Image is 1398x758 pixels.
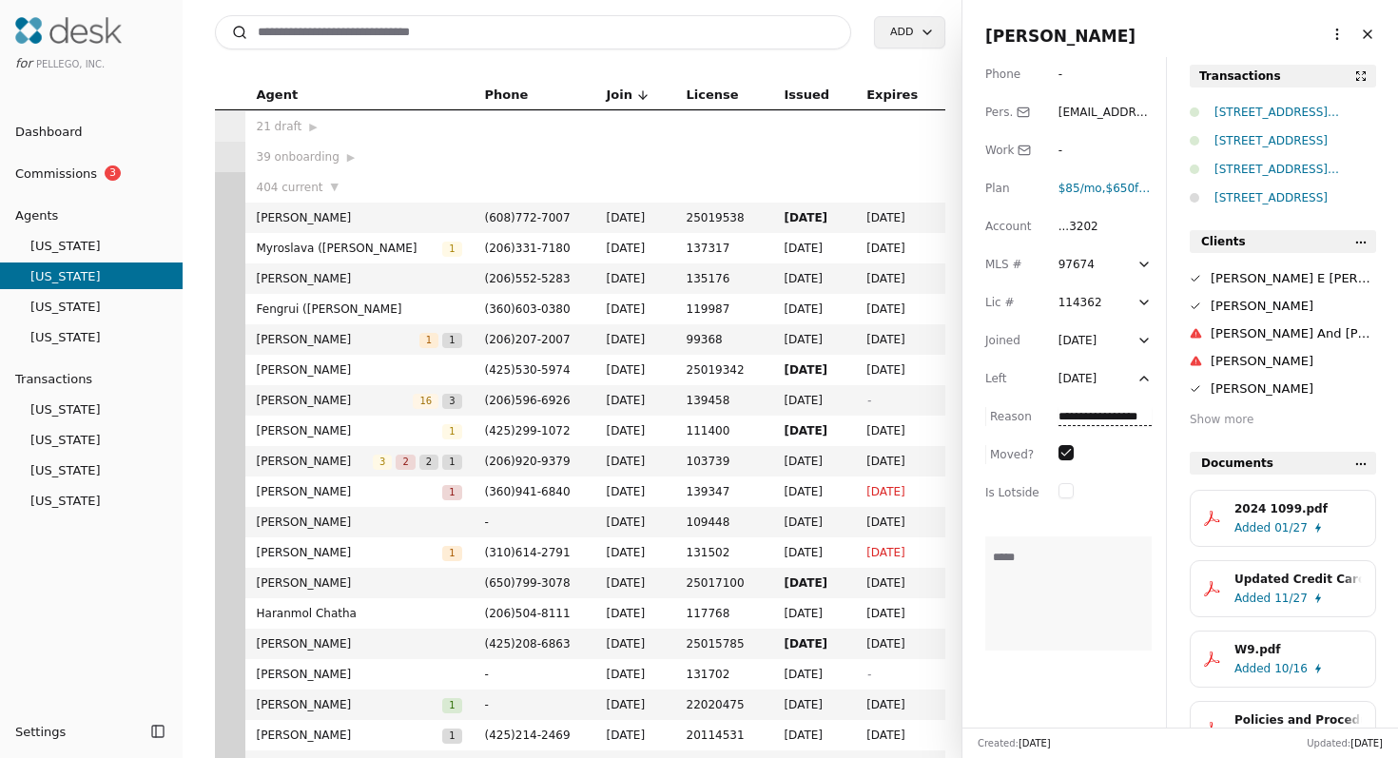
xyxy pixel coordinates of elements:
[485,363,571,377] span: ( 425 ) 530 - 5974
[442,242,461,257] span: 1
[687,665,762,684] span: 131702
[1058,106,1151,157] span: [EMAIL_ADDRESS][DOMAIN_NAME]
[985,293,1039,312] div: Lic #
[36,59,105,69] span: Pellego, Inc.
[257,178,323,197] span: 404 current
[607,543,664,562] span: [DATE]
[257,391,414,410] span: [PERSON_NAME]
[257,543,443,562] span: [PERSON_NAME]
[687,208,762,227] span: 25019538
[1106,182,1154,195] span: $650 fee
[607,452,664,471] span: [DATE]
[396,455,415,470] span: 2
[485,729,571,742] span: ( 425 ) 214 - 2469
[257,85,299,106] span: Agent
[442,330,461,349] button: 1
[485,637,571,651] span: ( 425 ) 208 - 6863
[985,407,1039,426] div: Reason
[1211,323,1376,343] div: [PERSON_NAME] And [PERSON_NAME]
[985,331,1039,350] div: Joined
[985,369,1039,388] div: Left
[1234,640,1362,659] div: W9.pdf
[784,604,844,623] span: [DATE]
[1211,379,1376,398] div: [PERSON_NAME]
[1201,232,1246,251] span: Clients
[607,208,664,227] span: [DATE]
[485,272,571,285] span: ( 206 ) 552 - 5283
[257,269,462,288] span: [PERSON_NAME]
[607,269,664,288] span: [DATE]
[784,695,844,714] span: [DATE]
[257,208,462,227] span: [PERSON_NAME]
[866,421,933,440] span: [DATE]
[419,333,438,348] span: 1
[687,452,762,471] span: 103739
[485,333,571,346] span: ( 206 ) 207 - 2007
[866,394,870,407] span: -
[1350,738,1383,748] span: [DATE]
[985,483,1039,502] div: Is Lotside
[419,455,438,470] span: 2
[419,452,438,471] button: 2
[257,330,419,349] span: [PERSON_NAME]
[485,455,571,468] span: ( 206 ) 920 - 9379
[985,65,1039,84] div: Phone
[866,573,933,593] span: [DATE]
[687,239,762,258] span: 137317
[442,421,461,440] button: 1
[607,300,664,319] span: [DATE]
[442,394,461,409] span: 3
[1058,182,1102,195] span: $85 /mo
[1019,738,1051,748] span: [DATE]
[784,726,844,745] span: [DATE]
[442,543,461,562] button: 1
[373,452,392,471] button: 3
[442,729,461,744] span: 1
[978,736,1051,750] div: Created:
[1058,331,1097,350] div: [DATE]
[257,421,443,440] span: [PERSON_NAME]
[413,394,438,409] span: 16
[607,421,664,440] span: [DATE]
[1190,410,1376,429] div: Show more
[607,391,664,410] span: [DATE]
[485,513,584,532] span: -
[687,330,762,349] span: 99368
[442,726,461,745] button: 1
[485,424,571,437] span: ( 425 ) 299 - 1072
[687,85,739,106] span: License
[866,330,933,349] span: [DATE]
[1058,141,1093,160] div: -
[1274,518,1308,537] span: 01/27
[1058,182,1106,195] span: ,
[784,391,844,410] span: [DATE]
[784,513,844,532] span: [DATE]
[442,455,461,470] span: 1
[257,695,443,714] span: [PERSON_NAME]
[257,665,462,684] span: [PERSON_NAME]
[866,239,933,258] span: [DATE]
[413,391,438,410] button: 16
[1058,293,1102,312] div: 114362
[485,576,571,590] span: ( 650 ) 799 - 3078
[1190,560,1376,617] button: Updated Credit Card Authorization.pdfAdded11/27
[1234,710,1362,729] div: Policies and Procedures.pdf
[1058,369,1097,388] div: [DATE]
[442,391,461,410] button: 3
[257,604,462,623] span: Haranmol Chatha
[1214,103,1376,122] div: [STREET_ADDRESS][PERSON_NAME]
[485,485,571,498] span: ( 360 ) 941 - 6840
[985,103,1039,122] div: Pers.
[1058,65,1093,84] div: -
[1058,255,1095,274] div: 97674
[257,360,462,379] span: [PERSON_NAME]
[15,17,122,44] img: Desk
[1201,454,1273,473] span: Documents
[687,573,762,593] span: 25017100
[442,424,461,439] span: 1
[396,452,415,471] button: 2
[485,302,571,316] span: ( 360 ) 603 - 0380
[607,665,664,684] span: [DATE]
[607,726,664,745] span: [DATE]
[607,482,664,501] span: [DATE]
